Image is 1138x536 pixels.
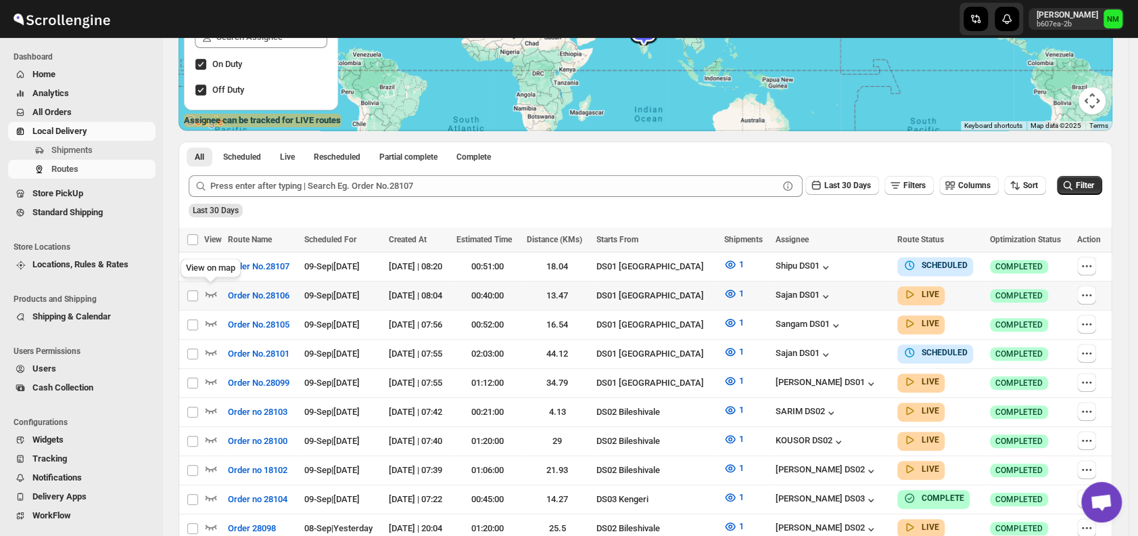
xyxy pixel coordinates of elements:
p: [PERSON_NAME] [1037,9,1098,20]
span: 1 [738,317,743,328]
div: [PERSON_NAME] DS03 [775,493,878,507]
div: [PERSON_NAME] DS02 [775,522,878,536]
span: COMPLETED [995,319,1043,330]
button: Order No.28105 [220,314,298,336]
button: Sajan DS01 [775,348,832,361]
button: Order No.28107 [220,256,298,277]
span: 09-Sep | [DATE] [304,290,360,300]
span: All Orders [32,107,72,117]
span: Scheduled For [304,235,356,244]
div: DS02 Bileshivale [596,522,715,535]
button: KOUSOR DS02 [775,435,845,449]
div: 21.93 [526,464,588,477]
div: 25.5 [526,522,588,535]
button: Sort [1004,176,1046,195]
div: DS03 Kengeri [596,493,715,506]
span: Last 30 Days [824,181,871,190]
div: [DATE] | 07:40 [389,434,448,448]
button: Locations, Rules & Rates [8,255,156,274]
span: Distance (KMs) [526,235,582,244]
div: 14.27 [526,493,588,506]
button: User menu [1028,8,1124,30]
button: LIVE [903,404,939,418]
button: Analytics [8,84,156,103]
span: Starts From [596,235,638,244]
span: Route Name [228,235,272,244]
button: 1 [715,399,751,421]
button: LIVE [903,462,939,476]
span: 09-Sep | [DATE] [304,494,360,504]
div: DS02 Bileshivale [596,434,715,448]
span: COMPLETED [995,407,1043,418]
span: 1 [738,288,743,298]
button: All routes [187,148,212,166]
span: Cash Collection [32,382,93,393]
div: DS01 [GEOGRAPHIC_DATA] [596,260,715,273]
a: Terms (opens in new tab) [1089,122,1108,129]
a: Open this area in Google Maps (opens a new window) [182,113,227,131]
span: Delivery Apps [32,491,87,501]
span: 1 [738,463,743,473]
span: 1 [738,521,743,531]
button: COMPLETE [903,491,964,505]
div: 34.79 [526,376,588,390]
button: 1 [715,487,751,508]
span: Order 28098 [228,522,276,535]
button: All Orders [8,103,156,122]
button: SARIM DS02 [775,406,838,420]
span: 1 [738,347,743,357]
div: 13.47 [526,289,588,303]
button: 1 [715,341,751,363]
span: Users Permissions [14,346,156,357]
span: View [204,235,222,244]
span: 09-Sep | [DATE] [304,436,360,446]
button: Widgets [8,430,156,449]
button: LIVE [903,520,939,534]
img: Google [182,113,227,131]
b: LIVE [922,319,939,328]
span: Widgets [32,434,64,445]
input: Press enter after typing | Search Eg. Order No.28107 [210,175,778,197]
span: Last 30 Days [193,206,239,215]
span: Filter [1076,181,1094,190]
button: 1 [715,254,751,275]
div: [DATE] | 07:22 [389,493,448,506]
span: Order no 28100 [228,434,287,448]
span: Order No.28105 [228,318,289,332]
b: LIVE [922,377,939,386]
button: LIVE [903,433,939,447]
button: Map camera controls [1078,87,1106,114]
button: Home [8,65,156,84]
text: NM [1107,15,1119,24]
div: [DATE] | 08:20 [389,260,448,273]
button: Last 30 Days [805,176,879,195]
span: Narjit Magar [1104,9,1122,28]
div: 4.13 [526,405,588,419]
div: [DATE] | 20:04 [389,522,448,535]
div: 44.12 [526,347,588,361]
span: 09-Sep | [DATE] [304,378,360,388]
span: 1 [738,492,743,502]
span: Home [32,69,55,79]
span: 09-Sep | [DATE] [304,319,360,330]
div: DS02 Bileshivale [596,464,715,477]
span: All [195,152,204,162]
b: LIVE [922,522,939,532]
div: [DATE] | 07:56 [389,318,448,332]
div: DS02 Bileshivale [596,405,715,419]
span: Route Status [897,235,944,244]
div: [DATE] | 07:42 [389,405,448,419]
button: [PERSON_NAME] DS02 [775,464,878,478]
button: Order no 28103 [220,401,295,423]
span: Partial complete [379,152,437,162]
button: Order no 28100 [220,430,295,452]
span: Estimated Time [456,235,512,244]
div: 01:12:00 [456,376,519,390]
span: Standard Shipping [32,207,103,217]
span: Configurations [14,417,156,428]
span: Notifications [32,472,82,483]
